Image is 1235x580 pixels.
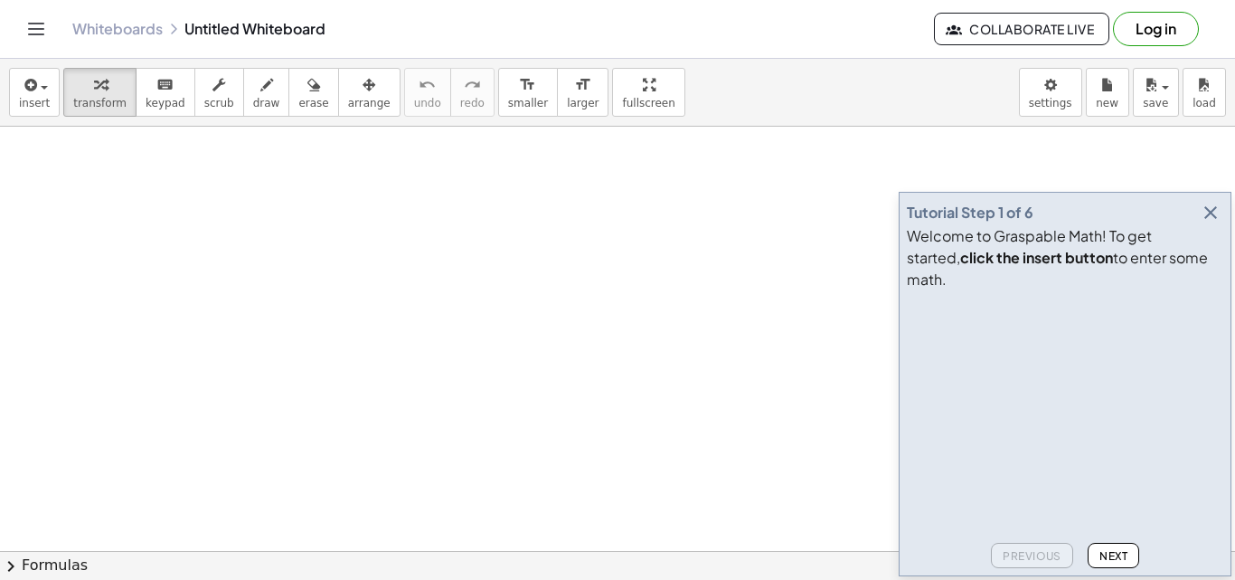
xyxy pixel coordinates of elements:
[1133,68,1179,117] button: save
[1029,97,1072,109] span: settings
[508,97,548,109] span: smaller
[22,14,51,43] button: Toggle navigation
[450,68,495,117] button: redoredo
[338,68,401,117] button: arrange
[63,68,137,117] button: transform
[1096,97,1118,109] span: new
[72,20,163,38] a: Whiteboards
[960,248,1113,267] b: click the insert button
[907,225,1223,290] div: Welcome to Graspable Math! To get started, to enter some math.
[949,21,1094,37] span: Collaborate Live
[519,74,536,96] i: format_size
[1193,97,1216,109] span: load
[348,97,391,109] span: arrange
[414,97,441,109] span: undo
[1088,543,1139,568] button: Next
[1099,549,1127,563] span: Next
[1086,68,1129,117] button: new
[419,74,436,96] i: undo
[1019,68,1082,117] button: settings
[612,68,684,117] button: fullscreen
[907,202,1033,223] div: Tutorial Step 1 of 6
[146,97,185,109] span: keypad
[73,97,127,109] span: transform
[243,68,290,117] button: draw
[298,97,328,109] span: erase
[934,13,1109,45] button: Collaborate Live
[557,68,608,117] button: format_sizelarger
[204,97,234,109] span: scrub
[156,74,174,96] i: keyboard
[253,97,280,109] span: draw
[194,68,244,117] button: scrub
[567,97,599,109] span: larger
[574,74,591,96] i: format_size
[464,74,481,96] i: redo
[1183,68,1226,117] button: load
[1113,12,1199,46] button: Log in
[19,97,50,109] span: insert
[404,68,451,117] button: undoundo
[1143,97,1168,109] span: save
[498,68,558,117] button: format_sizesmaller
[9,68,60,117] button: insert
[622,97,674,109] span: fullscreen
[136,68,195,117] button: keyboardkeypad
[460,97,485,109] span: redo
[288,68,338,117] button: erase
